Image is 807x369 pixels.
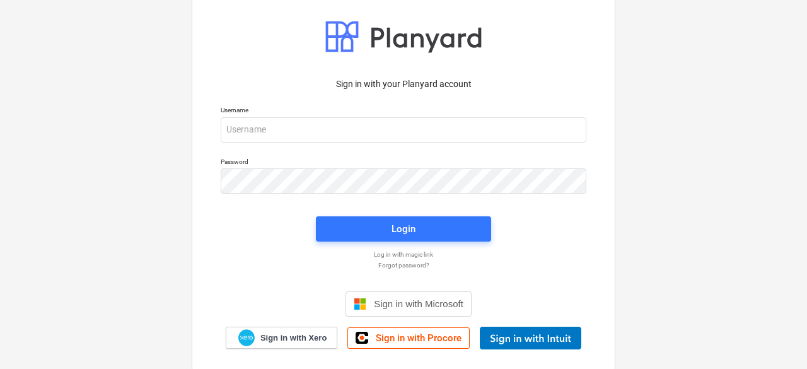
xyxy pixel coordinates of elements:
[221,106,586,117] p: Username
[238,329,255,346] img: Xero logo
[374,298,463,309] span: Sign in with Microsoft
[221,117,586,143] input: Username
[392,221,415,237] div: Login
[226,327,338,349] a: Sign in with Xero
[221,78,586,91] p: Sign in with your Planyard account
[347,327,470,349] a: Sign in with Procore
[214,261,593,269] a: Forgot password?
[354,298,366,310] img: Microsoft logo
[260,332,327,344] span: Sign in with Xero
[316,216,491,242] button: Login
[376,332,462,344] span: Sign in with Procore
[221,158,586,168] p: Password
[214,250,593,259] a: Log in with magic link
